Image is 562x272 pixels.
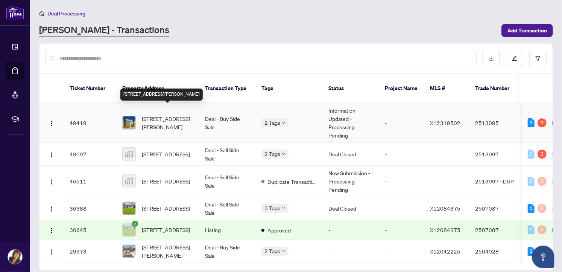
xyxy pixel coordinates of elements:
[6,6,24,20] img: logo
[142,204,190,212] span: [STREET_ADDRESS]
[379,143,424,166] td: -
[46,202,58,214] button: Logo
[46,175,58,187] button: Logo
[322,74,379,103] th: Status
[512,56,517,61] span: edit
[199,220,255,240] td: Listing
[379,220,424,240] td: -
[142,243,193,260] span: [STREET_ADDRESS][PERSON_NAME]
[64,103,116,143] td: 49419
[322,197,379,220] td: Deal Closed
[430,226,460,233] span: X12084375
[528,225,535,234] div: 0
[142,150,190,158] span: [STREET_ADDRESS]
[116,74,199,103] th: Property Address
[528,118,535,127] div: 3
[469,143,522,166] td: 2513097
[532,246,554,268] button: Open asap
[489,56,494,61] span: download
[199,143,255,166] td: Deal - Sell Side Sale
[49,206,55,212] img: Logo
[142,115,193,131] span: [STREET_ADDRESS][PERSON_NAME]
[528,150,535,159] div: 0
[483,50,500,67] button: download
[430,119,460,126] span: X12319502
[267,177,316,186] span: Duplicate Transaction
[142,177,190,185] span: [STREET_ADDRESS]
[64,220,116,240] td: 30645
[46,245,58,257] button: Logo
[132,221,138,227] span: check-circle
[199,197,255,220] td: Deal - Sell Side Sale
[379,74,424,103] th: Project Name
[469,74,522,103] th: Trade Number
[529,50,547,67] button: filter
[282,152,286,156] span: down
[469,240,522,263] td: 2504028
[199,103,255,143] td: Deal - Buy Side Sale
[469,220,522,240] td: 2507087
[430,205,460,212] span: X12084375
[379,166,424,197] td: -
[322,143,379,166] td: Deal Closed
[535,56,541,61] span: filter
[64,74,116,103] th: Ticket Number
[123,245,135,258] img: thumbnail-img
[322,240,379,263] td: -
[46,117,58,129] button: Logo
[322,103,379,143] td: Information Updated - Processing Pending
[282,249,286,253] span: down
[49,179,55,185] img: Logo
[199,240,255,263] td: Deal - Buy Side Sale
[123,175,135,188] img: thumbnail-img
[123,148,135,160] img: thumbnail-img
[264,247,280,255] span: 2 Tags
[538,118,547,127] div: 3
[501,24,553,37] button: Add Transaction
[49,121,55,127] img: Logo
[123,223,135,236] img: thumbnail-img
[264,150,280,158] span: 2 Tags
[64,240,116,263] td: 29373
[49,228,55,234] img: Logo
[528,247,535,256] div: 2
[538,177,547,186] div: 0
[46,224,58,236] button: Logo
[8,250,22,264] img: Profile Icon
[264,118,280,127] span: 2 Tags
[39,11,44,16] span: home
[379,240,424,263] td: -
[430,248,460,255] span: X12042225
[39,24,169,37] a: [PERSON_NAME] - Transactions
[507,24,547,37] span: Add Transaction
[64,166,116,197] td: 46511
[267,226,291,234] span: Approved
[322,166,379,197] td: New Submission - Processing Pending
[469,166,522,197] td: 2513097 - DUP
[123,202,135,215] img: thumbnail-img
[49,152,55,158] img: Logo
[264,204,280,212] span: 3 Tags
[123,116,135,129] img: thumbnail-img
[199,74,255,103] th: Transaction Type
[282,121,286,125] span: down
[379,103,424,143] td: -
[142,226,190,234] span: [STREET_ADDRESS]
[64,197,116,220] td: 36388
[528,177,535,186] div: 0
[538,225,547,234] div: 0
[506,50,523,67] button: edit
[538,204,547,213] div: 0
[49,249,55,255] img: Logo
[120,89,203,101] div: [STREET_ADDRESS][PERSON_NAME]
[469,103,522,143] td: 2513095
[322,220,379,240] td: -
[469,197,522,220] td: 2507087
[199,166,255,197] td: Deal - Sell Side Sale
[528,204,535,213] div: 1
[47,10,85,17] span: Deal Processing
[282,206,286,210] span: down
[424,74,469,103] th: MLS #
[46,148,58,160] button: Logo
[379,197,424,220] td: -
